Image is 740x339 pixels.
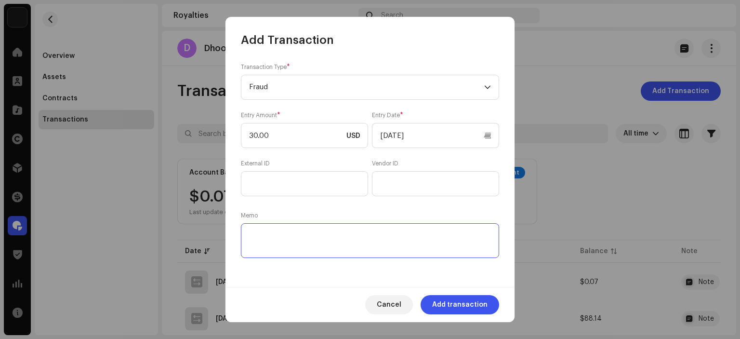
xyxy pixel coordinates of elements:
[377,295,401,314] span: Cancel
[241,63,290,71] label: Transaction Type
[249,75,484,99] span: Fraud
[372,111,403,119] label: Entry Date
[432,295,488,314] span: Add transaction
[346,132,360,140] span: USD
[241,212,258,219] label: Memo
[365,295,413,314] button: Cancel
[421,295,499,314] button: Add transaction
[241,160,270,167] label: External ID
[241,32,334,48] span: Add Transaction
[372,160,398,167] label: Vendor ID
[484,75,491,99] div: dropdown trigger
[241,111,280,119] label: Entry Amount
